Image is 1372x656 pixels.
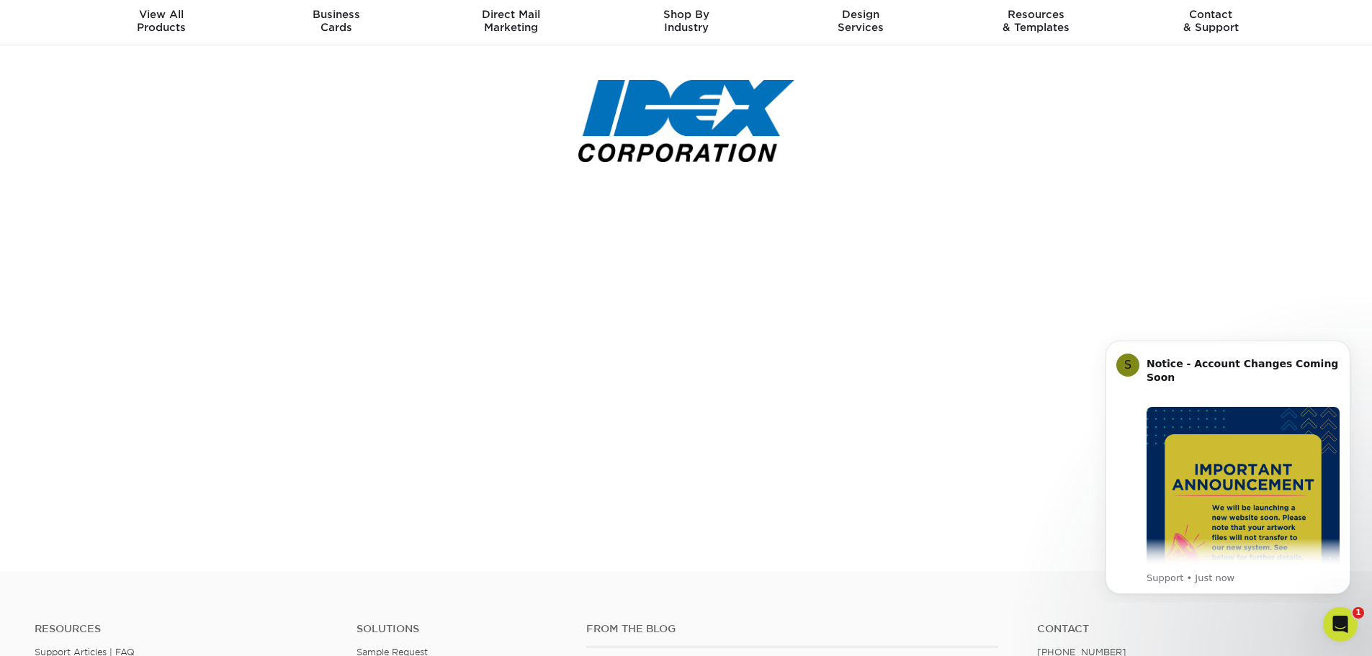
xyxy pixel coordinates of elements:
span: Design [774,8,949,21]
div: Services [774,8,949,34]
span: Contact [1124,8,1299,21]
span: Resources [949,8,1124,21]
div: Industry [598,8,774,34]
img: IDEXCorp [578,80,794,162]
a: Contact [1037,623,1337,635]
span: Direct Mail [423,8,598,21]
span: View All [74,8,249,21]
div: & Support [1124,8,1299,34]
h4: Resources [35,623,335,635]
div: & Templates [949,8,1124,34]
span: Business [248,8,423,21]
div: Marketing [423,8,598,34]
h4: From the Blog [586,623,998,635]
iframe: Intercom live chat [1323,607,1358,642]
h4: Solutions [357,623,565,635]
iframe: Intercom notifications message [1084,328,1372,603]
div: Products [74,8,249,34]
div: Cards [248,8,423,34]
span: 1 [1353,607,1364,619]
span: Shop By [598,8,774,21]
